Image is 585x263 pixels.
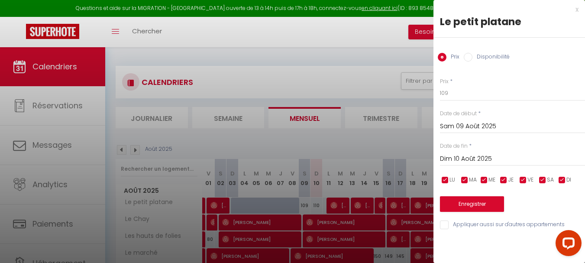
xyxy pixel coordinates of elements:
[472,53,510,62] label: Disponibilité
[433,4,579,15] div: x
[508,176,514,184] span: JE
[440,110,477,118] label: Date de début
[440,196,504,212] button: Enregistrer
[547,176,554,184] span: SA
[440,78,449,86] label: Prix
[446,53,459,62] label: Prix
[549,227,585,263] iframe: LiveChat chat widget
[469,176,477,184] span: MA
[440,142,468,150] label: Date de fin
[449,176,455,184] span: LU
[440,15,579,29] div: Le petit platane
[566,176,571,184] span: DI
[527,176,533,184] span: VE
[488,176,495,184] span: ME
